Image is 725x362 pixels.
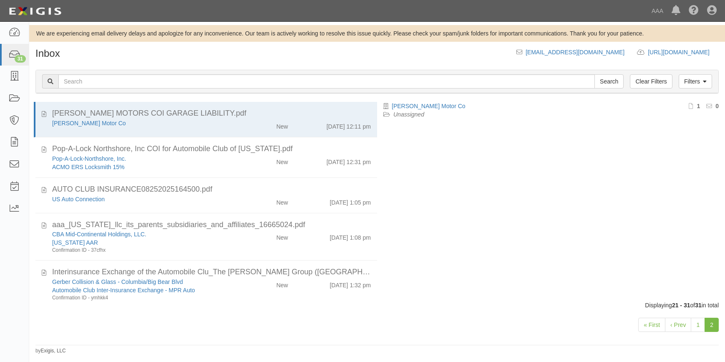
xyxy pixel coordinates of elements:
[35,48,60,59] h1: Inbox
[276,119,288,131] div: New
[594,74,624,89] input: Search
[648,49,719,56] a: [URL][DOMAIN_NAME]
[52,163,233,171] div: ACMO ERS Locksmith 15%
[52,155,126,162] a: Pop-A-Lock-Northshore, Inc.
[29,29,725,38] div: We are experiencing email delivery delays and apologize for any inconvenience. Our team is active...
[52,230,233,238] div: CBA Mid-Continental Holdings, LLC.
[52,144,371,154] div: Pop-A-Lock Northshore, Inc COI for Automobile Club of Missouri.pdf
[52,119,233,127] div: Elliott Motor Co
[52,286,233,294] div: Automobile Club Inter-Insurance Exchange - MPR Auto
[35,347,66,354] small: by
[630,74,672,89] a: Clear Filters
[52,120,126,127] a: [PERSON_NAME] Motor Co
[52,287,195,294] a: Automobile Club Inter-Insurance Exchange - MPR Auto
[715,103,719,109] b: 0
[672,302,690,309] b: 21 - 31
[52,294,233,301] div: Confirmation ID - ymhkk4
[330,230,371,242] div: [DATE] 1:08 pm
[52,278,183,285] a: Gerber Collision & Glass - Columbia/Big Bear Blvd
[52,184,371,195] div: AUTO CLUB INSURANCE08252025164500.pdf
[330,195,371,207] div: [DATE] 1:05 pm
[52,231,146,238] a: CBA Mid-Continental Holdings, LLC.
[327,154,371,166] div: [DATE] 12:31 pm
[691,318,705,332] a: 1
[697,103,700,109] b: 1
[392,103,466,109] a: [PERSON_NAME] Motor Co
[52,238,233,247] div: Texas AAR
[41,348,66,354] a: Exigis, LLC
[276,195,288,207] div: New
[638,318,665,332] a: « First
[665,318,691,332] a: ‹ Prev
[15,55,26,63] div: 31
[695,302,702,309] b: 31
[52,220,371,230] div: aaa_texas_llc_its_parents_subsidiaries_and_affiliates_16665024.pdf
[679,74,712,89] a: Filters
[29,301,725,309] div: Displaying of in total
[6,4,64,19] img: logo-5460c22ac91f19d4615b14bd174203de0afe785f0fc80cf4dbbc73dc1793850b.png
[327,119,371,131] div: [DATE] 12:11 pm
[689,6,699,16] i: Help Center - Complianz
[52,154,233,163] div: Pop-A-Lock-Northshore, Inc.
[276,154,288,166] div: New
[705,318,719,332] a: 2
[52,195,233,203] div: US Auto Connection
[276,230,288,242] div: New
[52,164,125,170] a: ACMO ERS Locksmith 15%
[52,278,233,286] div: Gerber Collision & Glass - Columbia/Big Bear Blvd
[52,239,98,246] a: [US_STATE] AAR
[52,247,233,254] div: Confirmation ID - 37cfhx
[330,278,371,289] div: [DATE] 1:32 pm
[52,196,105,203] a: US Auto Connection
[52,267,371,278] div: Interinsurance Exchange of the Automobile Clu_The Boyd Group (US), Inc._Review 25-26 GL AUTO UMB ...
[647,3,667,19] a: AAA
[58,74,595,89] input: Search
[276,278,288,289] div: New
[393,111,424,118] a: Unassigned
[526,49,624,56] a: [EMAIL_ADDRESS][DOMAIN_NAME]
[52,108,371,119] div: ELLIOTT MOTORS COI GARAGE LIABILITY.pdf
